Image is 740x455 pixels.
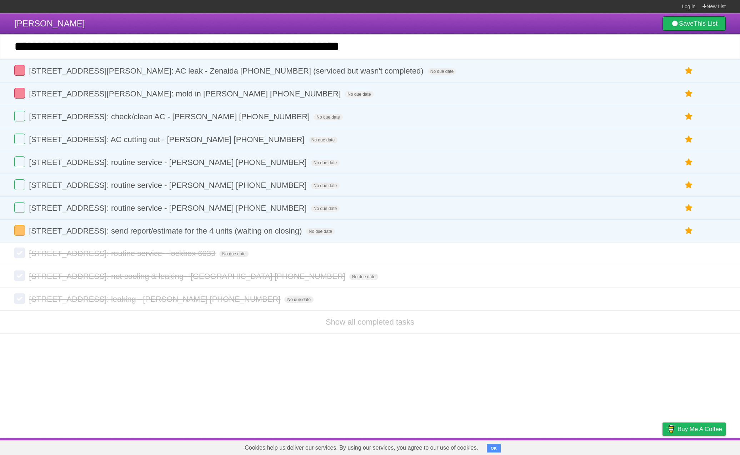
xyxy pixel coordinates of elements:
[29,181,309,190] span: [STREET_ADDRESS]: routine service - [PERSON_NAME] [PHONE_NUMBER]
[682,134,696,145] label: Star task
[219,251,248,257] span: No due date
[29,135,306,144] span: [STREET_ADDRESS]: AC cutting out - [PERSON_NAME] [PHONE_NUMBER]
[14,111,25,121] label: Done
[14,88,25,99] label: Done
[29,89,342,98] span: [STREET_ADDRESS][PERSON_NAME]: mold in [PERSON_NAME] [PHONE_NUMBER]
[653,440,672,453] a: Privacy
[682,111,696,122] label: Star task
[681,440,726,453] a: Suggest a feature
[311,182,340,189] span: No due date
[349,274,378,280] span: No due date
[567,440,582,453] a: About
[29,226,304,235] span: [STREET_ADDRESS]: send report/estimate for the 4 units (waiting on closing)
[682,156,696,168] label: Star task
[14,225,25,236] label: Done
[14,293,25,304] label: Done
[682,202,696,214] label: Star task
[14,270,25,281] label: Done
[326,317,414,326] a: Show all completed tasks
[682,88,696,100] label: Star task
[29,295,282,304] span: [STREET_ADDRESS]: leaking - [PERSON_NAME] [PHONE_NUMBER]
[14,156,25,167] label: Done
[662,16,726,31] a: SaveThis List
[677,423,722,435] span: Buy me a coffee
[487,444,501,452] button: OK
[666,423,676,435] img: Buy me a coffee
[682,179,696,191] label: Star task
[14,202,25,213] label: Done
[309,137,337,143] span: No due date
[694,20,717,27] b: This List
[311,205,340,212] span: No due date
[14,134,25,144] label: Done
[29,204,309,212] span: [STREET_ADDRESS]: routine service - [PERSON_NAME] [PHONE_NUMBER]
[14,19,85,28] span: [PERSON_NAME]
[237,441,485,455] span: Cookies help us deliver our services. By using our services, you agree to our use of cookies.
[14,247,25,258] label: Done
[29,272,347,281] span: [STREET_ADDRESS]: not cooling & leaking - [GEOGRAPHIC_DATA] [PHONE_NUMBER]
[29,112,311,121] span: [STREET_ADDRESS]: check/clean AC - [PERSON_NAME] [PHONE_NUMBER]
[29,66,425,75] span: [STREET_ADDRESS][PERSON_NAME]: AC leak - Zenaida [PHONE_NUMBER] (serviced but wasn't completed)
[14,65,25,76] label: Done
[306,228,335,235] span: No due date
[284,296,313,303] span: No due date
[591,440,620,453] a: Developers
[29,249,217,258] span: [STREET_ADDRESS]: routine service - lockbox 6033
[311,160,340,166] span: No due date
[14,179,25,190] label: Done
[682,225,696,237] label: Star task
[314,114,342,120] span: No due date
[662,422,726,436] a: Buy me a coffee
[345,91,374,97] span: No due date
[427,68,456,75] span: No due date
[629,440,645,453] a: Terms
[29,158,309,167] span: [STREET_ADDRESS]: routine service - [PERSON_NAME] [PHONE_NUMBER]
[682,65,696,77] label: Star task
